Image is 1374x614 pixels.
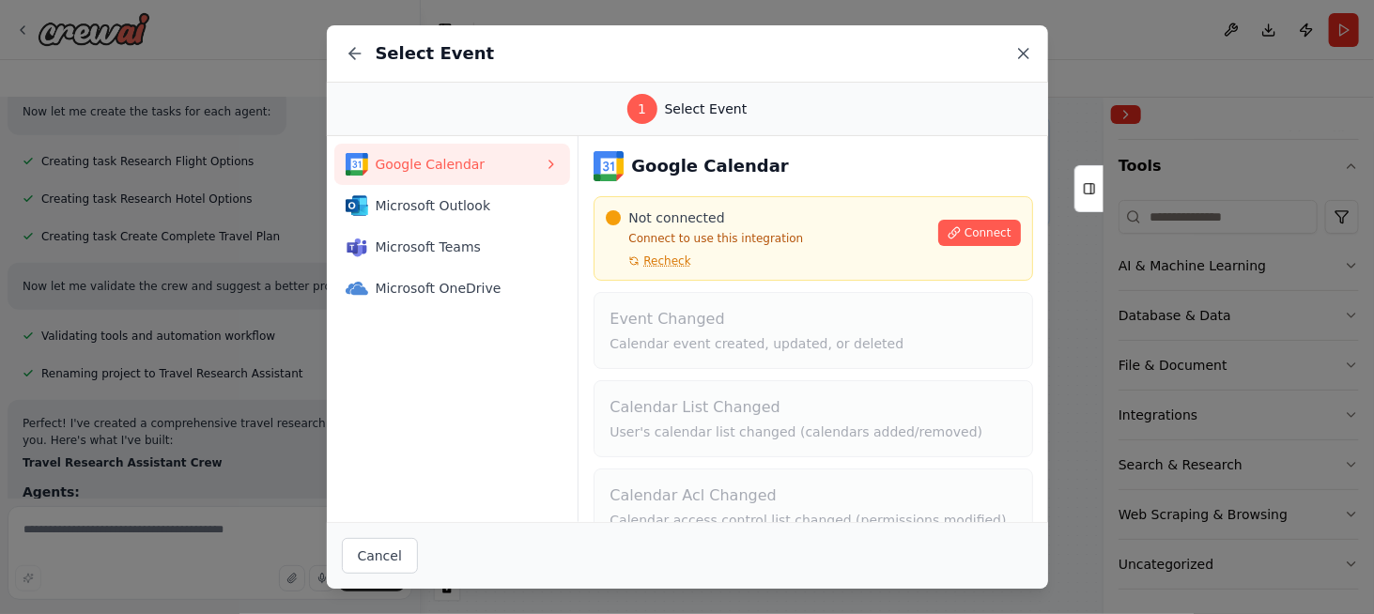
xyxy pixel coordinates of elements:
[938,220,1021,246] button: Connect
[342,538,418,574] button: Cancel
[334,185,571,226] button: Microsoft OutlookMicrosoft Outlook
[376,238,545,256] span: Microsoft Teams
[610,422,1016,441] p: User's calendar list changed (calendars added/removed)
[627,94,657,124] div: 1
[665,100,748,118] span: Select Event
[594,151,624,181] img: Google Calendar
[346,153,368,176] img: Google Calendar
[594,380,1032,457] button: Calendar List ChangedUser's calendar list changed (calendars added/removed)
[376,40,495,67] h2: Select Event
[610,484,1016,507] h4: Calendar Acl Changed
[631,153,789,179] h3: Google Calendar
[334,226,571,268] button: Microsoft TeamsMicrosoft Teams
[628,208,724,227] span: Not connected
[594,468,1032,545] button: Calendar Acl ChangedCalendar access control list changed (permissions modified)
[376,279,545,298] span: Microsoft OneDrive
[334,144,571,185] button: Google CalendarGoogle Calendar
[346,277,368,299] img: Microsoft OneDrive
[346,236,368,258] img: Microsoft Teams
[610,511,1016,530] p: Calendar access control list changed (permissions modified)
[346,194,368,217] img: Microsoft Outlook
[610,396,1016,419] h4: Calendar List Changed
[606,231,927,246] p: Connect to use this integration
[376,155,545,174] span: Google Calendar
[606,253,690,269] button: Recheck
[610,334,1016,353] p: Calendar event created, updated, or deleted
[376,196,545,215] span: Microsoft Outlook
[965,225,1011,240] span: Connect
[643,253,690,269] span: Recheck
[610,308,1016,330] h4: Event Changed
[334,268,571,309] button: Microsoft OneDriveMicrosoft OneDrive
[594,292,1032,369] button: Event ChangedCalendar event created, updated, or deleted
